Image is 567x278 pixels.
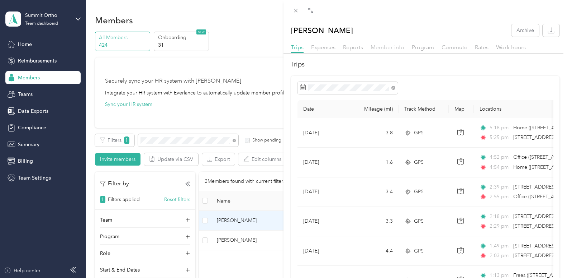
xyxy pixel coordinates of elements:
span: [STREET_ADDRESS] [513,252,559,259]
span: Rates [475,44,489,51]
span: Reports [343,44,363,51]
td: 1.6 [351,148,399,177]
td: [DATE] [297,207,351,236]
span: GPS [414,247,424,255]
span: 1:49 pm [490,242,510,250]
td: [DATE] [297,236,351,266]
td: [DATE] [297,118,351,148]
span: Program [412,44,434,51]
span: 5:25 pm [490,134,510,142]
span: 5:18 pm [490,124,510,132]
th: Date [297,100,351,118]
span: Commute [442,44,467,51]
span: GPS [414,158,424,166]
span: GPS [414,129,424,137]
span: GPS [414,188,424,196]
span: [STREET_ADDRESS] [513,184,559,190]
td: 4.4 [351,236,399,266]
span: 2:03 pm [490,252,510,260]
span: 2:39 pm [490,183,510,191]
td: 3.4 [351,177,399,207]
th: Track Method [399,100,449,118]
span: [STREET_ADDRESS] [513,243,559,249]
span: 2:18 pm [490,213,510,221]
span: Work hours [496,44,526,51]
span: Member info [371,44,404,51]
span: Trips [291,44,304,51]
span: 2:29 pm [490,222,510,230]
td: [DATE] [297,177,351,207]
span: 4:52 pm [490,153,510,161]
td: 3.8 [351,118,399,148]
h2: Trips [291,60,559,69]
button: Archive [511,24,539,37]
th: Mileage (mi) [351,100,399,118]
iframe: Everlance-gr Chat Button Frame [527,238,567,278]
span: [STREET_ADDRESS] [513,213,559,219]
th: Map [449,100,474,118]
span: GPS [414,217,424,225]
span: 4:54 pm [490,163,510,171]
span: 2:55 pm [490,193,510,201]
td: [DATE] [297,148,351,177]
span: [STREET_ADDRESS] [513,223,559,229]
td: 3.3 [351,207,399,236]
span: Expenses [311,44,335,51]
p: [PERSON_NAME] [291,24,353,37]
span: [STREET_ADDRESS] [513,134,559,140]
